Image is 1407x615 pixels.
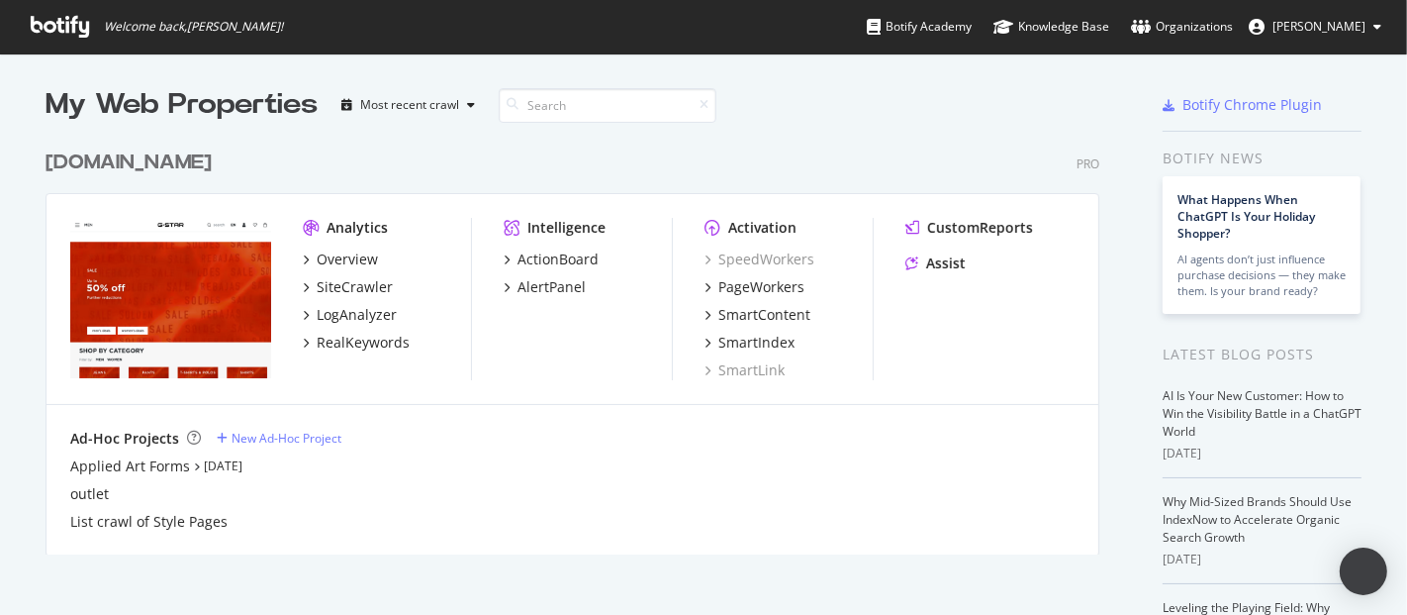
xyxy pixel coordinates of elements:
div: Analytics [327,218,388,238]
div: AI agents don’t just influence purchase decisions — they make them. Is your brand ready? [1177,409,1346,457]
div: LogAnalyzer [317,305,397,325]
div: SmartContent [718,305,810,325]
a: PageWorkers [704,277,804,297]
div: CustomReports [927,218,1033,238]
a: SmartIndex [704,333,795,353]
div: Overview [317,250,378,269]
div: Open Intercom Messenger [1340,548,1387,595]
a: SmartContent [704,305,810,325]
a: Assist [905,254,966,273]
a: Botify Chrome Plugin [1163,95,1322,115]
div: Pro [1077,155,1099,172]
button: Most recent crawl [333,89,483,121]
a: ActionBoard [504,250,599,269]
a: [DOMAIN_NAME] [46,149,220,177]
div: Most recent crawl [360,99,459,111]
a: RealKeywords [303,333,410,353]
a: Applied Art Forms [70,457,190,476]
div: [DOMAIN_NAME] [46,149,212,177]
div: Knowledge Base [993,17,1109,37]
div: PageWorkers [718,277,804,297]
div: Organizations [1131,17,1233,37]
div: Botify Academy [867,17,972,37]
a: CustomReports [905,218,1033,238]
a: LogAnalyzer [303,305,397,325]
img: www.g-star.com [70,218,271,378]
a: AlertPanel [504,277,586,297]
div: AlertPanel [517,277,586,297]
a: New Ad-Hoc Project [217,430,341,447]
div: Activation [728,218,797,238]
div: Botify news [1163,148,1361,169]
a: What Happens When ChatGPT Is Your Holiday Shopper? [1177,349,1315,399]
a: List crawl of Style Pages [70,512,228,532]
span: Welcome back, [PERSON_NAME] ! [104,19,283,35]
div: Ad-Hoc Projects [70,429,179,449]
a: [DATE] [204,458,242,474]
a: AI Is Your New Customer: How to Win the Visibility Battle in a ChatGPT World [1163,545,1361,597]
a: outlet [70,484,109,504]
input: Search [499,88,716,123]
div: SmartIndex [718,333,795,353]
div: RealKeywords [317,333,410,353]
a: SiteCrawler [303,277,393,297]
div: Intelligence [527,218,606,238]
div: New Ad-Hoc Project [232,430,341,447]
div: Latest Blog Posts [1163,501,1361,523]
div: grid [46,125,1115,555]
div: ActionBoard [517,250,599,269]
img: What Happens When ChatGPT Is Your Holiday Shopper? [1163,176,1360,334]
div: SiteCrawler [317,277,393,297]
div: Botify Chrome Plugin [1182,95,1322,115]
a: SpeedWorkers [704,250,814,269]
a: SmartLink [704,360,785,380]
div: My Web Properties [46,85,318,125]
button: [PERSON_NAME] [1233,11,1397,43]
span: Nadine Kraegeloh [1272,18,1365,35]
div: Assist [926,254,966,273]
a: Overview [303,250,378,269]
